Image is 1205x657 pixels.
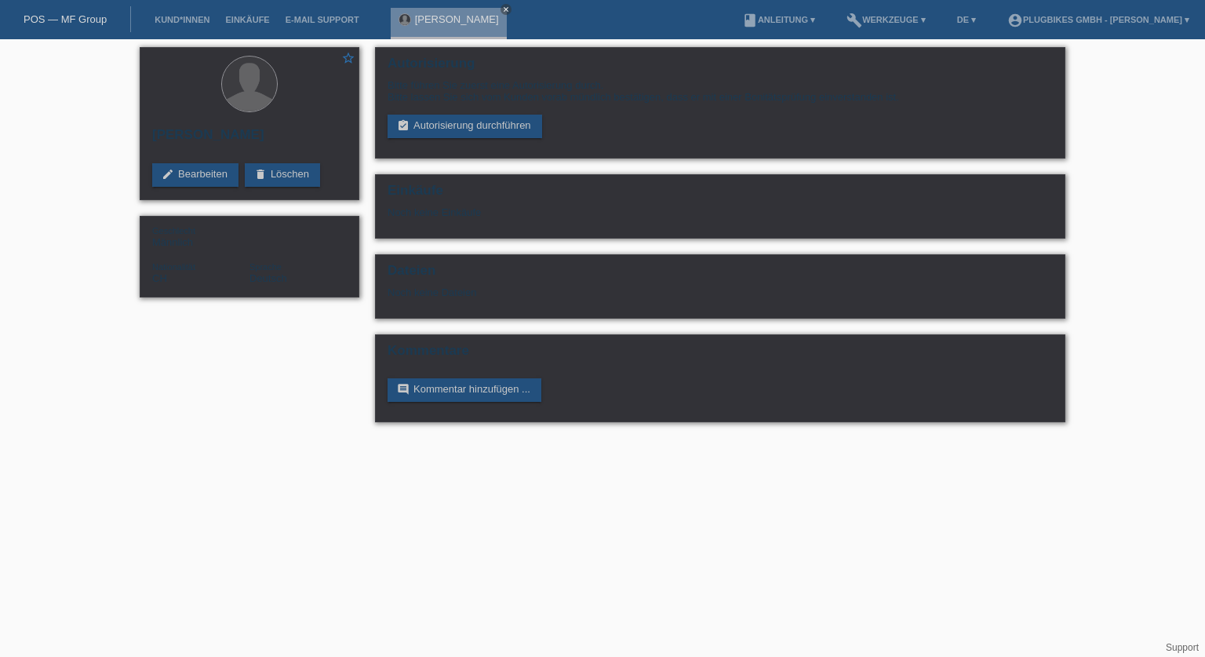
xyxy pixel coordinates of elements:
i: book [742,13,758,28]
h2: Kommentare [388,343,1053,367]
div: Bitte führen Sie zuerst eine Autorisierung durch. Bitte lassen Sie sich vom Kunden vorab mündlich... [388,79,1053,103]
a: DE ▾ [949,15,984,24]
span: Sprache [249,262,282,272]
h2: [PERSON_NAME] [152,127,347,151]
a: commentKommentar hinzufügen ... [388,378,541,402]
h2: Autorisierung [388,56,1053,79]
span: Nationalität [152,262,195,272]
i: comment [397,383,410,396]
div: Männlich [152,224,249,248]
i: star_border [341,51,355,65]
span: Deutsch [249,272,287,284]
a: deleteLöschen [245,163,320,187]
i: build [846,13,862,28]
a: Kund*innen [147,15,217,24]
h2: Dateien [388,263,1053,287]
i: edit [162,168,174,181]
a: close [501,4,511,15]
a: [PERSON_NAME] [415,13,499,25]
a: star_border [341,51,355,68]
a: E-Mail Support [278,15,367,24]
a: buildWerkzeuge ▾ [839,15,934,24]
a: Einkäufe [217,15,277,24]
i: account_circle [1007,13,1023,28]
i: assignment_turned_in [397,119,410,132]
i: delete [254,168,267,181]
a: editBearbeiten [152,163,238,187]
a: assignment_turned_inAutorisierung durchführen [388,115,542,138]
span: Schweiz [152,272,167,284]
div: Noch keine Einkäufe [388,206,1053,230]
a: account_circlePlugBikes GmbH - [PERSON_NAME] ▾ [999,15,1197,24]
div: Noch keine Dateien [388,287,867,298]
span: Geschlecht [152,226,195,235]
a: Support [1166,642,1199,653]
a: bookAnleitung ▾ [734,15,823,24]
a: POS — MF Group [24,13,107,25]
h2: Einkäufe [388,183,1053,206]
i: close [502,5,510,13]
